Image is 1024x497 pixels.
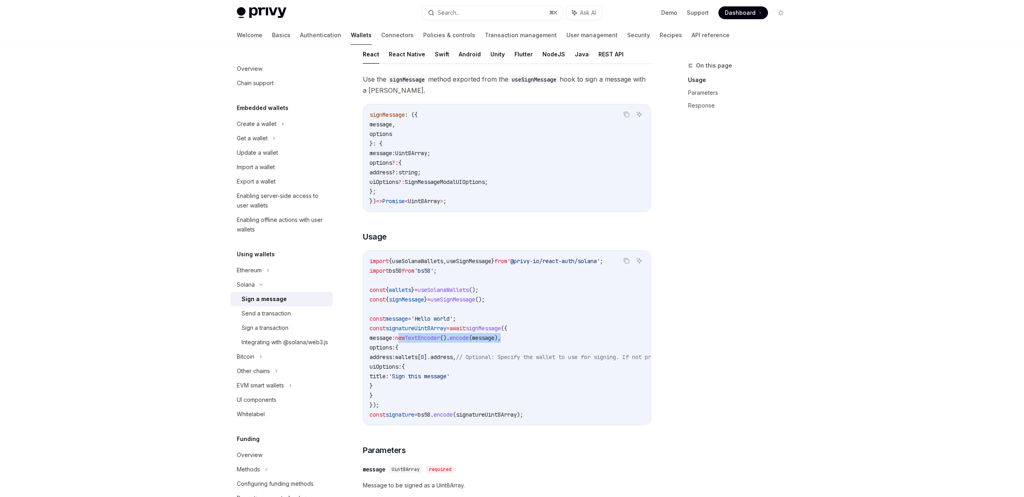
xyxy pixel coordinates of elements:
span: Use the method exported from the hook to sign a message with a [PERSON_NAME]. [363,74,651,96]
a: Authentication [300,26,341,45]
span: , [443,257,446,265]
button: Toggle dark mode [774,6,787,19]
span: { [395,344,398,351]
h5: Funding [237,434,260,444]
span: const [370,296,386,303]
span: } [411,286,414,293]
a: Response [688,99,794,112]
a: Wallets [351,26,372,45]
span: ⌘ K [549,10,558,16]
button: REST API [598,45,624,64]
span: uiOptions: [370,363,402,370]
span: ?: [392,159,398,166]
button: Android [459,45,481,64]
span: new [395,334,405,341]
span: message: [370,334,395,341]
span: wallets [395,353,418,361]
div: Update a wallet [237,148,278,158]
button: NodeJS [542,45,565,64]
span: = [414,286,418,293]
a: Overview [230,62,333,76]
span: } [424,296,427,303]
span: encode [450,334,469,341]
button: Unity [490,45,505,64]
a: Send a transaction [230,306,333,321]
a: Welcome [237,26,262,45]
span: ]. [424,353,430,361]
span: Usage [363,231,387,242]
span: Uint8Array [392,466,420,473]
span: Dashboard [725,9,756,17]
span: }); [370,401,379,409]
div: Overview [237,64,262,74]
div: Export a wallet [237,177,276,186]
button: Flutter [514,45,533,64]
div: EVM smart wallets [237,381,284,390]
span: useSolanaWallets [418,286,469,293]
span: encode [434,411,453,418]
span: (). [440,334,450,341]
a: Sign a message [230,292,333,306]
span: const [370,286,386,293]
span: ( [469,334,472,341]
div: Enabling offline actions with user wallets [237,215,328,234]
span: useSignMessage [446,257,491,265]
span: } [370,382,373,389]
div: Solana [237,280,255,289]
span: : [395,169,398,176]
a: UI components [230,393,333,407]
span: ; [453,315,456,322]
span: . [430,411,434,418]
span: string [398,169,418,176]
h5: Embedded wallets [237,103,288,113]
span: }: { [370,140,382,147]
span: message: [370,150,395,157]
span: = [446,325,450,332]
div: Overview [237,450,262,460]
span: await [450,325,466,332]
span: options [370,130,392,138]
span: '@privy-io/react-auth/solana' [507,257,600,265]
span: const [370,325,386,332]
span: ; [485,178,488,186]
span: from [494,257,507,265]
div: message [363,465,385,473]
span: ({ [501,325,507,332]
span: uiOptions [370,178,398,186]
span: const [370,315,386,322]
span: ; [434,267,437,274]
img: light logo [237,7,286,18]
span: { [398,159,402,166]
span: from [402,267,414,274]
span: } [370,392,373,399]
span: signatureUint8Array [456,411,517,418]
span: ; [427,150,430,157]
span: SignMessageModalUIOptions [405,178,485,186]
a: Overview [230,448,333,462]
a: Update a wallet [230,146,333,160]
span: Parameters [363,445,406,456]
span: import [370,267,389,274]
span: ; [418,169,421,176]
div: Enabling server-side access to user wallets [237,191,328,210]
span: message [472,334,494,341]
div: Send a transaction [242,309,291,318]
code: signMessage [386,75,428,84]
a: API reference [692,26,730,45]
a: Connectors [381,26,414,45]
span: signMessage [370,111,405,118]
a: Chain support [230,76,333,90]
a: Enabling server-side access to user wallets [230,189,333,213]
span: Message to be signed as a Uint8Array. [363,481,651,490]
div: Other chains [237,366,270,376]
span: 'Sign this message' [389,373,450,380]
div: Search... [438,8,460,18]
span: On this page [696,61,732,70]
span: message [386,315,408,322]
div: Bitcoin [237,352,254,361]
div: Integrating with @solana/web3.js [242,337,328,347]
span: useSignMessage [430,296,475,303]
span: import [370,257,389,265]
span: ; [443,198,446,205]
span: message [370,121,392,128]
